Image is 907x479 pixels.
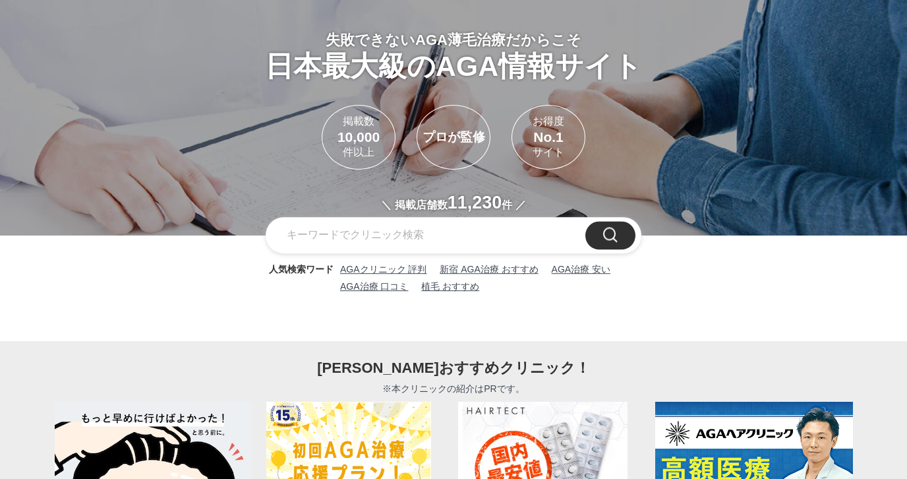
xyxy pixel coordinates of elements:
a: 植毛 おすすめ [421,281,479,293]
span: 10,000 [322,129,395,145]
h2: [PERSON_NAME]おすすめクリニック！ [10,358,897,378]
span: AGA治療 口コミ [340,281,408,292]
dt: 人気検索ワード [269,264,334,298]
input: 検索 [585,221,635,250]
span: プロが監修 [423,129,485,146]
a: AGA治療 口コミ [340,281,408,293]
span: 新宿 AGA治療 おすすめ [440,264,538,274]
div: 掲載数 件以上 [322,105,395,170]
div: お得度 サイト [512,105,585,170]
a: AGAクリニック 評判 [340,264,426,276]
input: キーワードでクリニック検索 [266,218,641,253]
a: 新宿 AGA治療 おすすめ [440,264,538,276]
span: AGAクリニック 評判 [340,264,426,274]
span: AGA治療 安い [552,264,610,274]
span: 植毛 おすすめ [421,281,479,292]
a: AGA治療 安い [552,264,610,276]
span: No.1 [512,129,585,145]
p: ※本クリニックの紹介はPRです。 [10,383,897,395]
span: 11,230 [448,193,502,213]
